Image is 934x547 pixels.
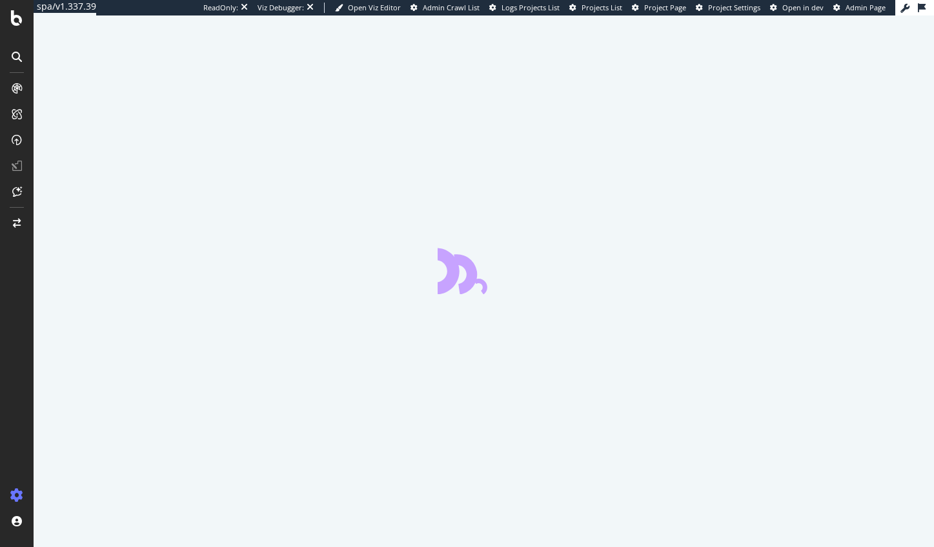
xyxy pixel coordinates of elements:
[423,3,480,12] span: Admin Crawl List
[569,3,622,13] a: Projects List
[411,3,480,13] a: Admin Crawl List
[782,3,824,12] span: Open in dev
[632,3,686,13] a: Project Page
[335,3,401,13] a: Open Viz Editor
[770,3,824,13] a: Open in dev
[258,3,304,13] div: Viz Debugger:
[502,3,560,12] span: Logs Projects List
[708,3,760,12] span: Project Settings
[696,3,760,13] a: Project Settings
[846,3,886,12] span: Admin Page
[203,3,238,13] div: ReadOnly:
[489,3,560,13] a: Logs Projects List
[644,3,686,12] span: Project Page
[348,3,401,12] span: Open Viz Editor
[833,3,886,13] a: Admin Page
[438,248,531,294] div: animation
[582,3,622,12] span: Projects List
